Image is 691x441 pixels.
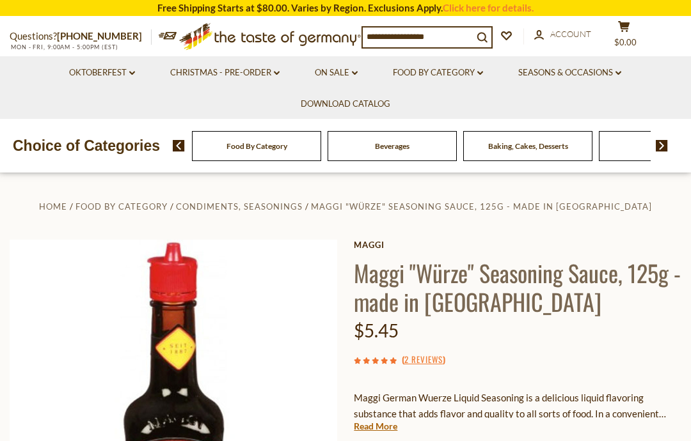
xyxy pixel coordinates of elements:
a: Oktoberfest [69,66,135,80]
p: Questions? [10,28,152,45]
a: Christmas - PRE-ORDER [170,66,280,80]
span: Account [550,29,591,39]
a: Account [534,27,591,42]
span: MON - FRI, 9:00AM - 5:00PM (EST) [10,43,118,50]
a: Click here for details. [443,2,534,13]
a: 2 Reviews [404,353,443,367]
a: Food By Category [226,141,287,151]
span: $5.45 [354,320,399,341]
a: Baking, Cakes, Desserts [488,141,568,151]
a: Download Catalog [301,97,390,111]
img: next arrow [656,140,668,151]
a: Maggi "Würze" Seasoning Sauce, 125g - made in [GEOGRAPHIC_DATA] [311,201,652,212]
button: $0.00 [605,20,643,52]
span: ( ) [402,353,445,366]
a: Read More [354,420,397,433]
p: Maggi German Wuerze Liquid Seasoning is a delicious liquid flavoring substance that adds flavor a... [354,390,681,422]
a: Food By Category [75,201,168,212]
a: Beverages [375,141,409,151]
a: Food By Category [393,66,483,80]
img: previous arrow [173,140,185,151]
a: Home [39,201,67,212]
span: $0.00 [614,37,637,47]
a: [PHONE_NUMBER] [57,30,142,42]
h1: Maggi "Würze" Seasoning Sauce, 125g - made in [GEOGRAPHIC_DATA] [354,258,681,316]
a: Seasons & Occasions [518,66,621,80]
a: Condiments, Seasonings [176,201,303,212]
a: Maggi [354,240,681,250]
a: On Sale [315,66,358,80]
